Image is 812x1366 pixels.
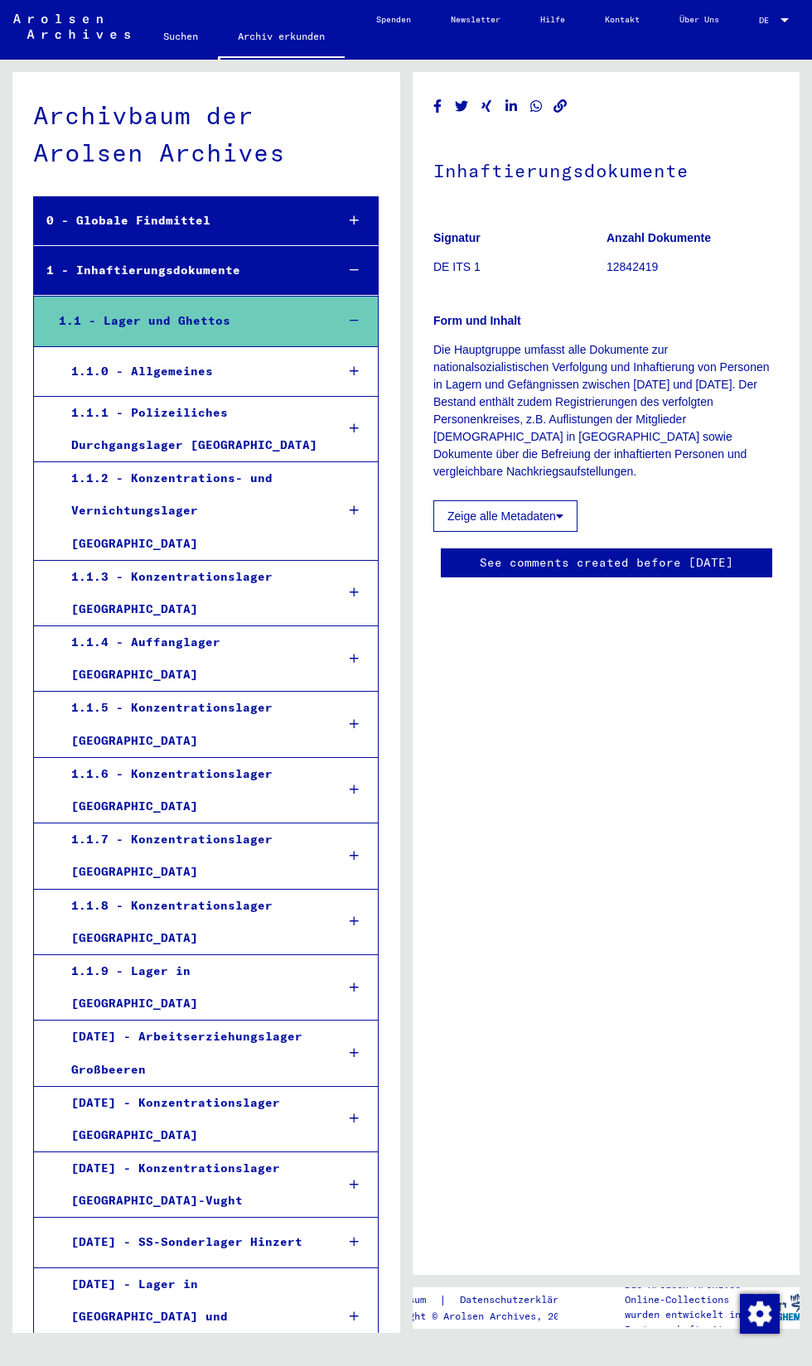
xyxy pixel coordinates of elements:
[33,97,379,171] div: Archivbaum der Arolsen Archives
[59,1021,323,1085] div: [DATE] - Arbeitserziehungslager Großbeeren
[374,1309,596,1324] p: Copyright © Arolsen Archives, 2021
[478,96,495,117] button: Share on Xing
[433,231,481,244] b: Signatur
[374,1291,596,1309] div: |
[433,500,578,532] button: Zeige alle Metadaten
[143,17,218,56] a: Suchen
[59,1087,323,1151] div: [DATE] - Konzentrationslager [GEOGRAPHIC_DATA]
[607,258,779,276] p: 12842419
[480,554,733,572] a: See comments created before [DATE]
[739,1293,779,1333] div: Zustimmung ändern
[59,758,323,823] div: 1.1.6 - Konzentrationslager [GEOGRAPHIC_DATA]
[433,258,606,276] p: DE ITS 1
[59,1226,323,1258] div: [DATE] - SS-Sonderlager Hinzert
[59,692,323,756] div: 1.1.5 - Konzentrationslager [GEOGRAPHIC_DATA]
[34,254,323,287] div: 1 - Inhaftierungsdokumente
[740,1294,780,1334] img: Zustimmung ändern
[528,96,545,117] button: Share on WhatsApp
[59,823,323,888] div: 1.1.7 - Konzentrationslager [GEOGRAPHIC_DATA]
[625,1307,752,1337] p: wurden entwickelt in Partnerschaft mit
[59,890,323,954] div: 1.1.8 - Konzentrationslager [GEOGRAPHIC_DATA]
[59,1268,323,1366] div: [DATE] - Lager in [GEOGRAPHIC_DATA] und [GEOGRAPHIC_DATA]
[59,955,323,1020] div: 1.1.9 - Lager in [GEOGRAPHIC_DATA]
[433,314,521,327] b: Form und Inhalt
[433,133,779,205] h1: Inhaftierungsdokumente
[759,16,777,25] span: DE
[433,341,779,480] p: Die Hauptgruppe umfasst alle Dokumente zur nationalsozialistischen Verfolgung und Inhaftierung vo...
[453,96,471,117] button: Share on Twitter
[607,231,711,244] b: Anzahl Dokumente
[503,96,520,117] button: Share on LinkedIn
[34,205,323,237] div: 0 - Globale Findmittel
[59,561,323,625] div: 1.1.3 - Konzentrationslager [GEOGRAPHIC_DATA]
[218,17,345,60] a: Archiv erkunden
[59,1152,323,1217] div: [DATE] - Konzentrationslager [GEOGRAPHIC_DATA]-Vught
[59,626,323,691] div: 1.1.4 - Auffanglager [GEOGRAPHIC_DATA]
[59,355,323,388] div: 1.1.0 - Allgemeines
[429,96,447,117] button: Share on Facebook
[625,1277,752,1307] p: Die Arolsen Archives Online-Collections
[447,1291,596,1309] a: Datenschutzerklärung
[552,96,569,117] button: Copy link
[59,397,323,461] div: 1.1.1 - Polizeiliches Durchgangslager [GEOGRAPHIC_DATA]
[46,305,323,337] div: 1.1 - Lager und Ghettos
[59,462,323,560] div: 1.1.2 - Konzentrations- und Vernichtungslager [GEOGRAPHIC_DATA]
[13,14,130,39] img: Arolsen_neg.svg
